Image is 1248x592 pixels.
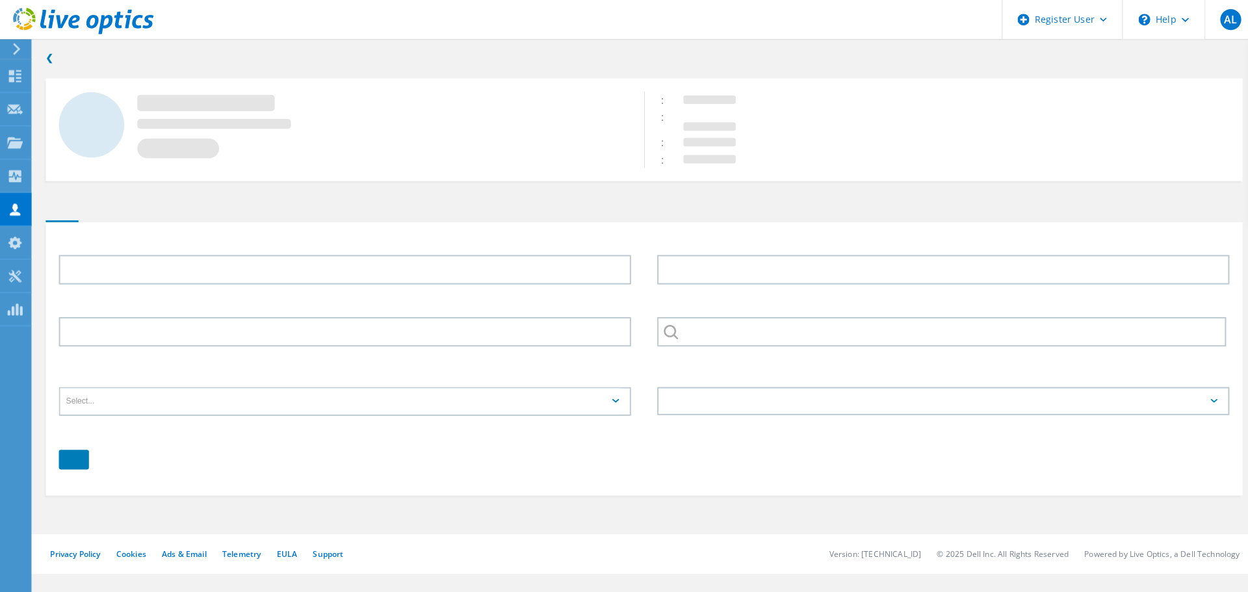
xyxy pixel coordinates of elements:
[824,545,916,556] li: Version: [TECHNICAL_ID]
[657,151,673,166] span: :
[657,109,673,123] span: :
[50,545,100,556] a: Privacy Policy
[931,545,1062,556] li: © 2025 Dell Inc. All Rights Reserved
[311,545,341,556] a: Support
[1078,545,1232,556] li: Powered by Live Optics, a Dell Technology
[657,135,673,149] span: :
[116,545,146,556] a: Cookies
[221,545,259,556] a: Telemetry
[45,49,54,65] a: Back to search
[161,545,205,556] a: Ads & Email
[275,545,295,556] a: EULA
[13,27,153,36] a: Live Optics Dashboard
[1132,14,1143,25] svg: \n
[1216,14,1229,25] span: AL
[657,92,673,107] span: :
